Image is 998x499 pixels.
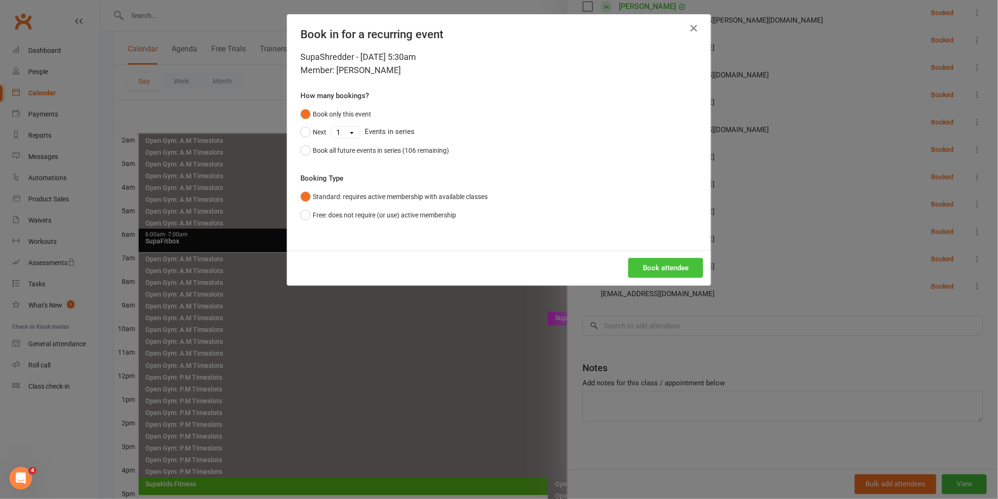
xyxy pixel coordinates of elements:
[300,123,698,141] div: Events in series
[300,28,698,41] h4: Book in for a recurring event
[300,141,449,159] button: Book all future events in series (106 remaining)
[300,188,488,206] button: Standard: requires active membership with available classes
[9,467,32,490] iframe: Intercom live chat
[300,206,456,224] button: Free: does not require (or use) active membership
[300,123,326,141] button: Next
[300,173,343,184] label: Booking Type
[300,90,369,101] label: How many bookings?
[300,105,371,123] button: Book only this event
[686,21,701,36] button: Close
[313,145,449,156] div: Book all future events in series (106 remaining)
[628,258,703,278] button: Book attendee
[29,467,36,474] span: 4
[300,50,698,77] div: SupaShredder - [DATE] 5:30am Member: [PERSON_NAME]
